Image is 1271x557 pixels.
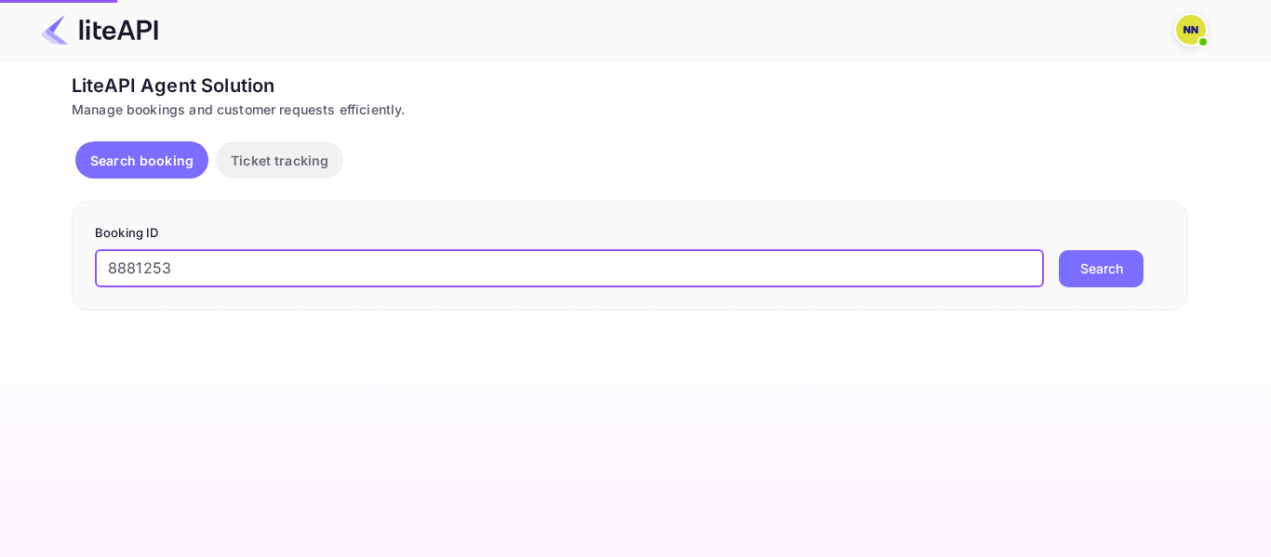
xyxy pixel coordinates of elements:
img: LiteAPI Logo [41,15,158,45]
div: LiteAPI Agent Solution [72,72,1188,99]
input: Enter Booking ID (e.g., 63782194) [95,250,1044,287]
div: Manage bookings and customer requests efficiently. [72,99,1188,119]
p: Booking ID [95,224,1165,243]
button: Search [1059,250,1144,287]
p: Search booking [90,151,194,170]
p: Ticket tracking [231,151,328,170]
img: N/A N/A [1176,15,1206,45]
